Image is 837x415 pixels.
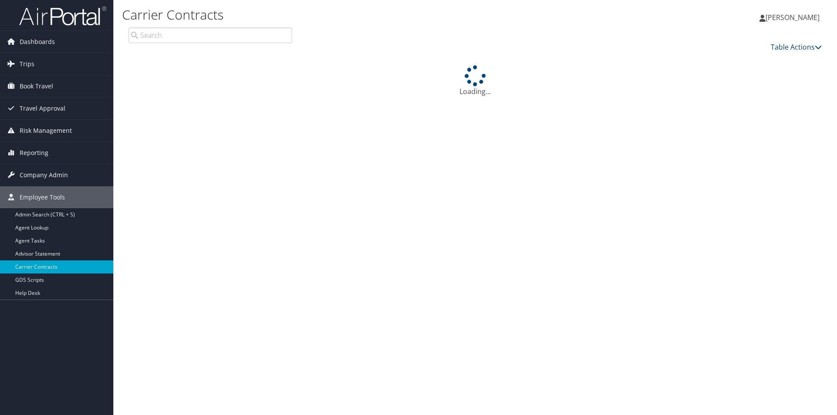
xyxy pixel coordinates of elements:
span: Trips [20,53,34,75]
span: Book Travel [20,75,53,97]
span: Risk Management [20,120,72,142]
span: Company Admin [20,164,68,186]
h1: Carrier Contracts [122,6,593,24]
span: Employee Tools [20,186,65,208]
span: Reporting [20,142,48,164]
a: Table Actions [771,42,822,52]
span: [PERSON_NAME] [766,13,820,22]
span: Travel Approval [20,98,65,119]
span: Dashboards [20,31,55,53]
a: [PERSON_NAME] [759,4,828,30]
img: airportal-logo.png [19,6,106,26]
div: Loading... [122,65,828,97]
input: Search [129,27,292,43]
